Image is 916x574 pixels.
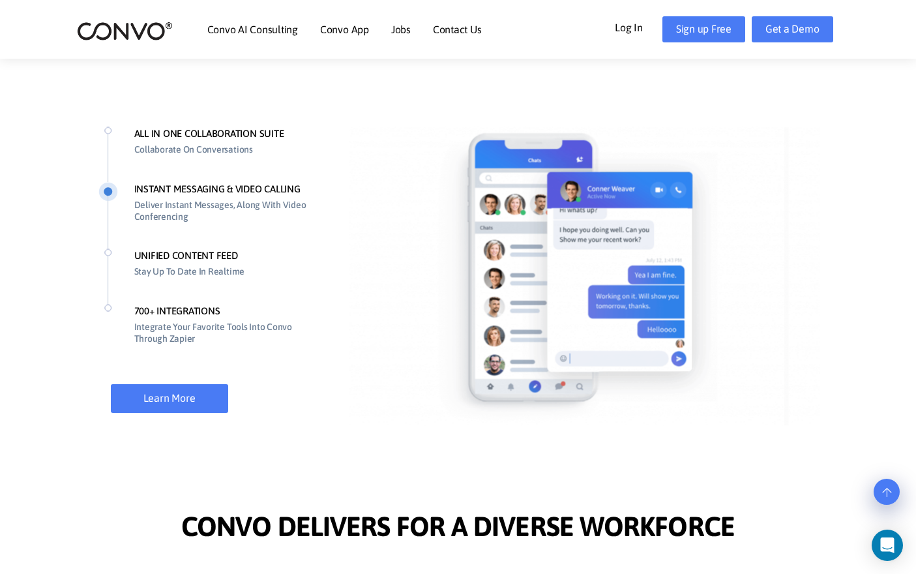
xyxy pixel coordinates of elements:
p: Stay Up To Date In Realtime [134,263,313,278]
p: Integrate Your Favorite Tools Into Convo Through Zapier [134,318,313,345]
a: Learn More [111,384,228,413]
li: UNIFIED CONTENT FEED [98,249,323,304]
img: Instant Messaging & Video Calling [348,121,824,426]
li: 700+ INTEGRATIONS [98,304,323,371]
p: Deliver Instant Messages, Along With Video Conferencing [134,196,313,223]
li: INSTANT MESSAGING & VIDEO CALLING [98,182,323,249]
li: ALL IN ONE COLLABORATION SUITE [98,127,323,182]
p: Collaborate On Conversations [134,141,313,156]
div: Open Intercom Messenger [872,530,903,561]
span: CONVO DELIVERS FOR A DIVERSE WORKFORCE [181,510,735,546]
